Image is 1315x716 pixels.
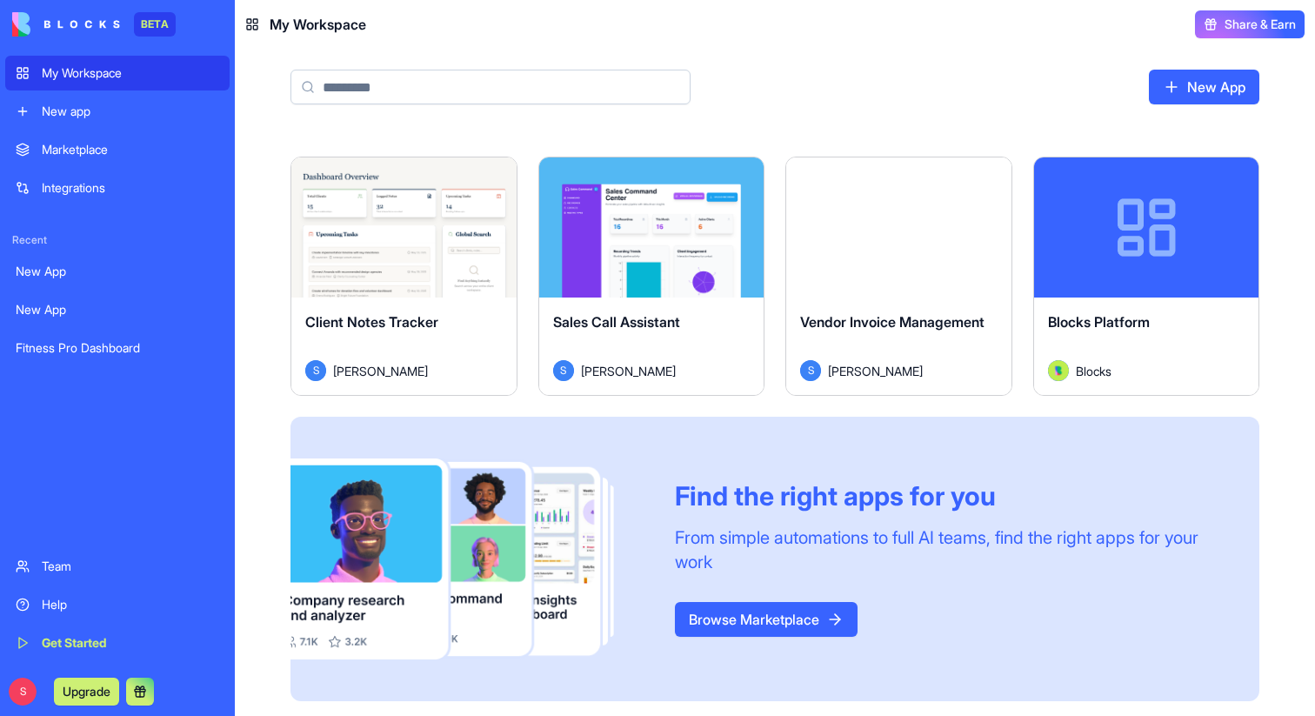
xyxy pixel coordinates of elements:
span: Vendor Invoice Management [800,313,985,331]
span: [PERSON_NAME] [333,362,428,380]
a: Help [5,587,230,622]
div: Marketplace [42,141,219,158]
span: Blocks [1076,362,1111,380]
span: S [553,360,574,381]
div: Help [42,596,219,613]
div: Team [42,558,219,575]
button: Share & Earn [1195,10,1305,38]
a: Integrations [5,171,230,205]
div: Integrations [42,179,219,197]
a: Marketplace [5,132,230,167]
a: Vendor Invoice ManagementS[PERSON_NAME] [785,157,1012,397]
div: Fitness Pro Dashboard [16,339,219,357]
a: Sales Call AssistantS[PERSON_NAME] [538,157,765,397]
div: New app [42,103,219,120]
span: Share & Earn [1225,16,1296,33]
a: New app [5,94,230,129]
span: Sales Call Assistant [553,313,680,331]
a: New App [5,292,230,327]
div: My Workspace [42,64,219,82]
span: Client Notes Tracker [305,313,438,331]
a: My Workspace [5,56,230,90]
img: Avatar [1048,360,1069,381]
div: New App [16,263,219,280]
div: Get Started [42,634,219,652]
button: Upgrade [54,678,119,706]
img: logo [12,12,120,37]
a: New App [1149,70,1259,104]
span: S [800,360,821,381]
img: Frame_181_egmpey.png [290,458,647,659]
a: Blocks PlatformAvatarBlocks [1033,157,1260,397]
span: [PERSON_NAME] [581,362,676,380]
a: New App [5,254,230,289]
div: BETA [134,12,176,37]
span: Recent [5,233,230,247]
span: S [9,678,37,706]
span: My Workspace [270,14,366,35]
span: Blocks Platform [1048,313,1150,331]
a: Fitness Pro Dashboard [5,331,230,365]
a: Client Notes TrackerS[PERSON_NAME] [290,157,517,397]
div: Find the right apps for you [675,480,1218,512]
div: From simple automations to full AI teams, find the right apps for your work [675,525,1218,574]
a: Browse Marketplace [675,602,858,637]
a: Get Started [5,626,230,660]
div: New App [16,301,219,318]
span: [PERSON_NAME] [828,362,923,380]
span: S [305,360,326,381]
a: Team [5,549,230,584]
a: BETA [12,12,176,37]
a: Upgrade [54,682,119,699]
